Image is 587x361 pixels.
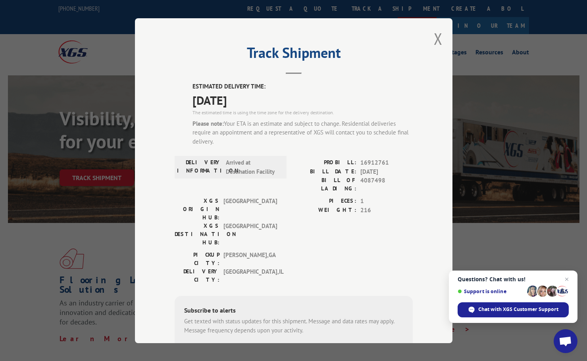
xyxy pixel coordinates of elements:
[223,267,277,284] span: [GEOGRAPHIC_DATA] , IL
[175,197,219,222] label: XGS ORIGIN HUB:
[192,109,413,116] div: The estimated time is using the time zone for the delivery destination.
[294,167,356,176] label: BILL DATE:
[360,158,413,167] span: 16912761
[458,276,569,282] span: Questions? Chat with us!
[192,119,224,127] strong: Please note:
[175,267,219,284] label: DELIVERY CITY:
[458,302,569,317] div: Chat with XGS Customer Support
[360,205,413,215] span: 216
[192,82,413,91] label: ESTIMATED DELIVERY TIME:
[360,197,413,206] span: 1
[177,158,222,176] label: DELIVERY INFORMATION:
[294,158,356,167] label: PROBILL:
[192,91,413,109] span: [DATE]
[184,305,403,317] div: Subscribe to alerts
[223,197,277,222] span: [GEOGRAPHIC_DATA]
[554,329,577,353] div: Open chat
[360,176,413,193] span: 4087498
[223,251,277,267] span: [PERSON_NAME] , GA
[434,28,443,49] button: Close modal
[226,158,279,176] span: Arrived at Destination Facility
[562,275,572,284] span: Close chat
[360,167,413,176] span: [DATE]
[294,197,356,206] label: PIECES:
[458,288,524,294] span: Support is online
[294,205,356,215] label: WEIGHT:
[294,176,356,193] label: BILL OF LADING:
[175,251,219,267] label: PICKUP CITY:
[175,47,413,62] h2: Track Shipment
[478,306,558,313] span: Chat with XGS Customer Support
[192,119,413,146] div: Your ETA is an estimate and subject to change. Residential deliveries require an appointment and ...
[223,222,277,247] span: [GEOGRAPHIC_DATA]
[175,222,219,247] label: XGS DESTINATION HUB:
[184,317,403,335] div: Get texted with status updates for this shipment. Message and data rates may apply. Message frequ...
